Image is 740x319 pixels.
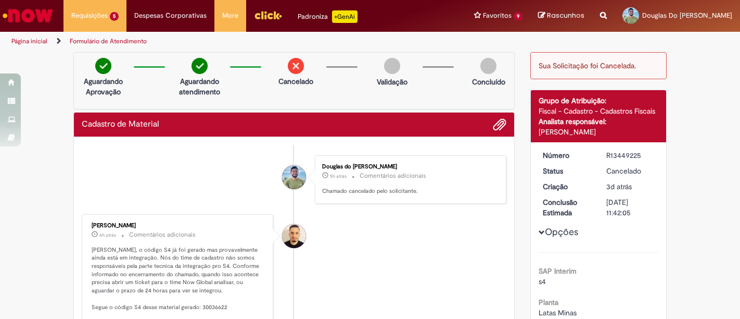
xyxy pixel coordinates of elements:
[134,10,207,21] span: Despesas Corporativas
[174,76,225,97] p: Aguardando atendimento
[472,77,505,87] p: Concluído
[547,10,584,20] span: Rascunhos
[360,171,426,180] small: Comentários adicionais
[606,181,655,192] div: 26/08/2025 15:48:43
[535,150,599,161] dt: Número
[606,197,655,218] div: [DATE] 11:42:05
[539,266,577,276] b: SAP Interim
[282,165,306,189] div: Douglas do Carmo Santana
[322,187,495,195] p: Chamado cancelado pelo solicitante.
[254,7,282,23] img: click_logo_yellow_360x200.png
[539,308,577,317] span: Latas Minas
[82,120,159,129] h2: Cadastro de Material Histórico de tíquete
[538,11,584,21] a: Rascunhos
[8,32,486,51] ul: Trilhas de página
[530,52,667,79] div: Sua Solicitação foi Cancelada.
[78,76,129,97] p: Aguardando Aprovação
[11,37,47,45] a: Página inicial
[282,224,306,248] div: Arnaldo Jose Vieira De Melo
[606,182,632,191] time: 26/08/2025 15:48:43
[483,10,512,21] span: Favoritos
[95,58,111,74] img: check-circle-green.png
[129,230,196,239] small: Comentários adicionais
[332,10,358,23] p: +GenAi
[71,10,108,21] span: Requisições
[539,95,659,106] div: Grupo de Atribuição:
[539,127,659,137] div: [PERSON_NAME]
[606,182,632,191] span: 3d atrás
[480,58,496,74] img: img-circle-grey.png
[606,150,655,161] div: R13449225
[298,10,358,23] div: Padroniza
[70,37,147,45] a: Formulário de Atendimento
[1,5,55,26] img: ServiceNow
[377,77,407,87] p: Validação
[539,116,659,127] div: Analista responsável:
[384,58,400,74] img: img-circle-grey.png
[642,11,732,20] span: Douglas Do [PERSON_NAME]
[539,106,659,116] div: Fiscal - Cadastro - Cadastros Fiscais
[288,58,304,74] img: remove.png
[539,277,546,286] span: s4
[99,232,116,238] span: 6h atrás
[493,118,506,131] button: Adicionar anexos
[330,173,347,179] span: 5h atrás
[278,76,313,87] p: Cancelado
[535,166,599,176] dt: Status
[535,181,599,192] dt: Criação
[514,12,522,21] span: 9
[539,298,558,307] b: Planta
[110,12,119,21] span: 5
[222,10,238,21] span: More
[330,173,347,179] time: 29/08/2025 09:44:46
[322,164,495,170] div: Douglas do [PERSON_NAME]
[535,197,599,218] dt: Conclusão Estimada
[92,223,265,229] div: [PERSON_NAME]
[192,58,208,74] img: check-circle-green.png
[606,166,655,176] div: Cancelado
